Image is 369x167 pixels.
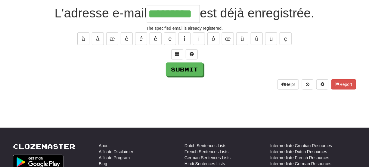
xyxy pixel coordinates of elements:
[265,32,277,45] button: ü
[77,32,89,45] button: à
[121,32,133,45] button: è
[99,155,130,161] a: Affiliate Program
[280,32,292,45] button: ç
[222,32,234,45] button: œ
[164,32,176,45] button: ë
[270,155,329,161] a: Intermediate French Resources
[331,79,356,90] button: Report
[99,143,110,149] a: About
[13,25,356,31] div: The specified email is already registered.
[184,149,228,155] a: French Sentences Lists
[135,32,147,45] button: é
[184,143,226,149] a: Dutch Sentences Lists
[236,32,248,45] button: ù
[186,49,198,59] button: Single letter hint - you only get 1 per sentence and score half the points! alt+h
[251,32,263,45] button: û
[166,62,203,76] button: Submit
[184,161,225,167] a: Hindi Sentences Lists
[13,143,75,150] a: Clozemaster
[178,32,191,45] button: î
[193,32,205,45] button: ï
[92,32,104,45] button: â
[99,161,107,167] a: Blog
[150,32,162,45] button: ê
[184,155,231,161] a: German Sentences Lists
[270,143,332,149] a: Intermediate Croatian Resources
[278,79,299,90] button: Help!
[207,32,219,45] button: ô
[302,79,313,90] button: Round history (alt+y)
[99,149,133,155] a: Affiliate Disclaimer
[200,6,315,20] span: est déjà enregistrée.
[54,6,147,20] span: L'adresse e-mail
[106,32,118,45] button: æ
[270,161,331,167] a: Intermediate German Resources
[171,49,183,59] button: Switch sentence to multiple choice alt+p
[270,149,327,155] a: Intermediate Dutch Resources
